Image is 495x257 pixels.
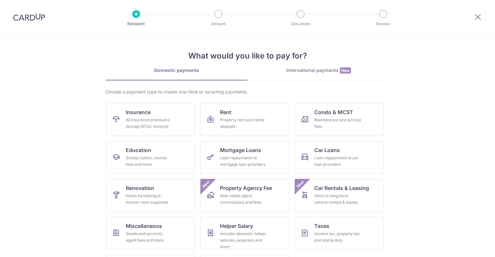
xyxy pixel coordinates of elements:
a: InsuranceAll insurance premiums (except NTUC Income) [106,103,195,136]
span: Taxes [314,222,329,230]
a: RentProperty rent and rental deposits [200,103,289,136]
p: Document [276,21,325,27]
div: Goods and services, agent fees and more [126,231,173,244]
a: Car Rentals & LeasingShort or long‑term vehicle rentals & leasesNew [295,179,384,212]
span: Property Agency Fee [220,184,272,192]
div: Income tax, property tax and stamp duty [314,231,361,244]
a: Car LoansLoan repayments to car loan providers [295,141,384,174]
div: Loan repayments to car loan providers [314,155,361,168]
a: Property Agency FeeReal estate agent commissions and feesNew [200,179,289,212]
img: CardUp [13,13,45,21]
div: Property rent and rental deposits [220,117,267,130]
div: Maintenance and service fees [314,117,361,130]
div: Loan repayments to mortgage loan providers [220,155,267,168]
a: EducationSchool, tuition, course fees and more [106,141,195,174]
p: Review [359,21,407,27]
div: School, tuition, course fees and more [126,155,173,168]
span: Education [126,146,151,154]
h4: What would you like to pay for? [105,50,390,62]
div: Home furnishing or interior reno-expenses [126,193,173,206]
span: Mortgage Loans [220,146,261,154]
a: Mortgage LoansLoan repayments to mortgage loan providers [200,141,289,174]
a: RenovationHome furnishing or interior reno-expenses [106,179,195,212]
div: Choose a payment type to create one-time or recurring payments. [105,89,390,95]
span: Insurance [126,108,151,116]
span: New [201,179,211,190]
span: New [295,179,306,190]
span: Condo & MCST [314,108,353,116]
a: Helper SalaryIncludes domestic helper salaries, expenses and more [200,217,289,249]
span: Miscellaneous [126,222,162,230]
p: Recipient [112,21,160,27]
div: Short or long‑term vehicle rentals & leases [314,193,361,206]
div: International payments [247,67,390,74]
span: Rent [220,108,231,116]
div: Domestic payments [105,67,247,74]
div: All insurance premiums (except NTUC Income) [126,117,173,130]
a: TaxesIncome tax, property tax and stamp duty [295,217,384,249]
span: Car Rentals & Leasing [314,184,369,192]
a: MiscellaneousGoods and services, agent fees and more [106,217,195,249]
iframe: Opens a widget where you can find more information [453,237,488,254]
span: Helper Salary [220,222,253,230]
a: Condo & MCSTMaintenance and service fees [295,103,384,136]
p: Amount [194,21,243,27]
span: Renovation [126,184,154,192]
div: Real estate agent commissions and fees [220,193,267,206]
div: Includes domestic helper salaries, expenses and more [220,231,267,250]
span: New [340,67,351,74]
span: Car Loans [314,146,340,154]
